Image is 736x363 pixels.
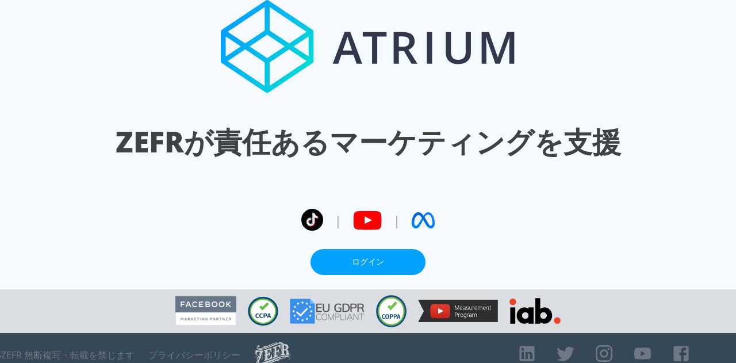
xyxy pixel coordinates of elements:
font: プライバシーポリシー [148,349,240,361]
img: Facebookマーケティングパートナー [175,296,236,326]
a: ログイン [310,249,425,275]
font: | [335,212,342,229]
img: IAB [509,298,561,324]
font: | [393,212,400,229]
font: ZEFR 無断複写・転載を禁じます [1,349,135,361]
font: ログイン [352,256,384,267]
img: YouTube 測定プログラム [418,300,498,322]
img: CCPA準拠 [248,297,278,326]
img: COPPA準拠 [376,295,407,327]
a: プライバシーポリシー [148,349,240,361]
img: GDPR準拠 [290,299,365,324]
font: ZEFRが責任あるマーケティングを支援 [116,122,621,161]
